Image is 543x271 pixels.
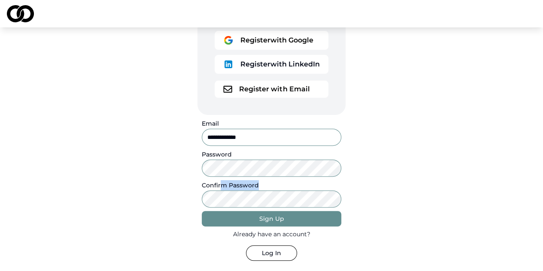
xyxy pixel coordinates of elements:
[246,245,297,261] button: Log In
[223,59,234,69] img: logo
[7,5,34,22] img: logo
[202,181,259,189] label: Confirm Password
[223,35,234,45] img: logo
[202,211,341,226] button: Sign Up
[233,230,310,238] div: Already have an account?
[215,55,328,74] button: logoRegisterwith LinkedIn
[223,86,232,93] img: logo
[202,120,219,127] label: Email
[202,151,232,158] label: Password
[259,214,284,223] div: Sign Up
[215,31,328,50] button: logoRegisterwith Google
[215,81,328,98] button: logoRegister with Email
